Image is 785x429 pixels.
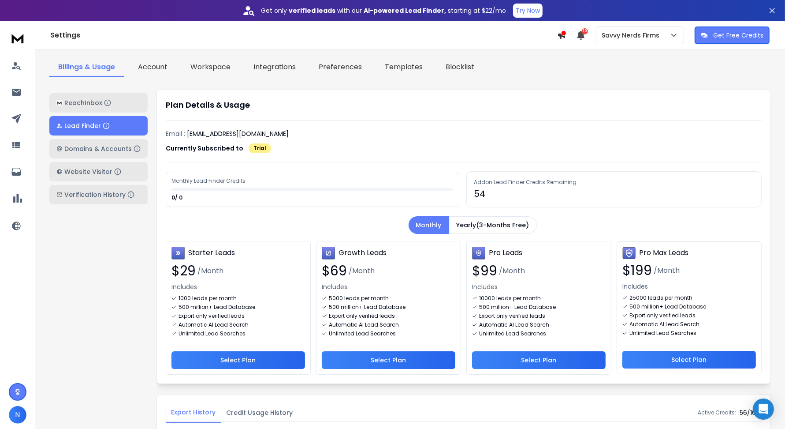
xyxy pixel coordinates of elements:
h1: Plan Details & Usage [166,99,762,111]
span: /Month [499,266,525,276]
p: 0/ 0 [171,194,184,201]
p: 25000 leads per month [629,294,692,301]
p: Export only verified leads [479,312,545,320]
p: Email : [166,129,185,138]
h6: Active Credits: [698,409,736,416]
a: Preferences [310,58,371,77]
button: Website Visitor [49,162,148,181]
a: Blocklist [437,58,483,77]
h3: Pro Leads [489,248,522,258]
span: $ 99 [472,263,497,279]
p: 500 million+ Lead Database [179,304,255,311]
span: $ 199 [622,263,652,278]
img: logo [56,100,63,106]
button: Monthly [409,216,449,234]
span: /Month [349,266,375,276]
div: Open Intercom Messenger [753,399,774,420]
div: Trial [249,143,271,153]
p: Unlimited Lead Searches [179,330,246,337]
button: Get Free Credits [695,26,770,44]
p: 1000 leads per month [179,295,237,302]
p: Currently Subscribed to [166,144,243,153]
p: Automatic AI Lead Search [329,321,399,328]
p: 500 million+ Lead Database [329,304,406,311]
strong: AI-powered Lead Finder, [364,6,446,15]
span: $ 69 [322,263,347,279]
p: Includes [472,282,606,291]
button: Yearly(3-Months Free) [449,216,537,234]
p: 500 million+ Lead Database [629,303,706,310]
p: Savvy Nerds Firms [602,31,663,40]
p: Get only with our starting at $22/mo [261,6,506,15]
span: 10 [582,28,588,34]
p: Unlimited Lead Searches [629,330,696,337]
p: Export only verified leads [329,312,395,320]
p: Automatic AI Lead Search [179,321,249,328]
p: 5000 leads per month [329,295,389,302]
button: Select Plan [322,351,455,369]
button: N [9,406,26,424]
h3: Pro Max Leads [639,248,688,258]
button: Select Plan [472,351,606,369]
h3: Starter Leads [188,248,235,258]
p: Unlimited Lead Searches [329,330,396,337]
img: logo [9,30,26,46]
a: Account [129,58,176,77]
div: Monthly Lead Finder Credits [171,177,247,184]
button: Verification History [49,185,148,204]
p: 500 million+ Lead Database [479,304,556,311]
a: Integrations [245,58,305,77]
h3: 56 / 100 [740,408,762,417]
button: Credit Usage History [221,403,298,422]
p: Automatic AI Lead Search [479,321,549,328]
p: Includes [322,282,455,291]
p: Includes [171,282,305,291]
button: Export History [166,403,221,423]
p: [EMAIL_ADDRESS][DOMAIN_NAME] [187,129,289,138]
span: $ 29 [171,263,196,279]
h3: Addon Lead Finder Credits Remaining [474,179,754,186]
strong: verified leads [289,6,335,15]
span: /Month [197,266,223,276]
p: 54 [474,188,754,200]
button: Lead Finder [49,116,148,135]
p: Automatic AI Lead Search [629,321,699,328]
p: Includes [622,282,756,291]
a: Templates [376,58,432,77]
h3: Growth Leads [339,248,387,258]
p: Try Now [516,6,540,15]
p: Export only verified leads [629,312,696,319]
span: /Month [654,265,680,276]
button: Select Plan [171,351,305,369]
h1: Settings [50,30,557,41]
button: Select Plan [622,351,756,369]
a: Workspace [182,58,239,77]
a: Billings & Usage [49,58,124,77]
button: Domains & Accounts [49,139,148,158]
p: 10000 leads per month [479,295,541,302]
p: Get Free Credits [713,31,763,40]
p: Unlimited Lead Searches [479,330,546,337]
button: Try Now [513,4,543,18]
p: Export only verified leads [179,312,245,320]
button: ReachInbox [49,93,148,113]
